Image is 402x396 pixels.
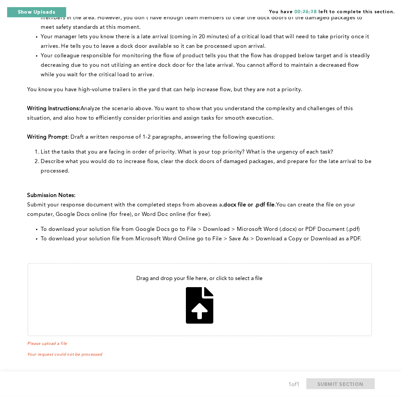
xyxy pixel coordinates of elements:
[27,193,76,198] strong: Submission Notes:
[41,6,371,30] span: The safety team notifies you of damaged packages by the loading dock doors, potentially causing a...
[27,106,80,112] strong: Writing Instructions:
[27,353,102,357] span: Your request could not be processed
[7,7,66,18] button: Show Uploads
[222,202,275,208] strong: .docx file or .pdf file
[288,380,300,390] div: 1 of 1
[27,341,372,346] span: Please upload a file
[41,225,372,234] li: To download your solution file from Google Docs go to File > Download > Microsoft Word (.docx) or...
[41,159,373,174] span: Describe what you would do to increase flow, clear the dock doors of damaged packages, and prepar...
[41,150,333,155] span: List the tasks that you are facing in order of priority. What is your top priority? What is the u...
[306,378,375,389] button: SUBMIT SECTION
[41,34,371,49] span: Your manager lets you know there is a late arrival (coming in 20 minutes) of a critical load that...
[27,87,303,93] span: You know you have high-volume trailers in the yard that can help increase flow, but they are not ...
[27,200,372,219] p: with the completed steps from above You can create the file on your computer, Google Docs online ...
[269,7,395,15] span: You have left to complete this section.
[41,53,372,78] span: Your colleague responsible for monitoring the flow of product tells you that the flow has dropped...
[212,202,222,208] span: as a
[41,234,372,244] li: To download your solution file from Microsoft Word Online go to File > Save As > Download a Copy ...
[275,202,276,208] span: .
[294,9,317,14] span: 00:26:38
[68,135,275,140] span: : Draft a written response of 1-2 paragraphs, answering the following questions:
[318,381,364,387] span: SUBMIT SECTION
[27,202,114,208] span: Submit your response document
[27,135,68,140] strong: Writing Prompt
[27,106,355,121] span: Analyze the scenario above. You want to show that you understand the complexity and challenges of...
